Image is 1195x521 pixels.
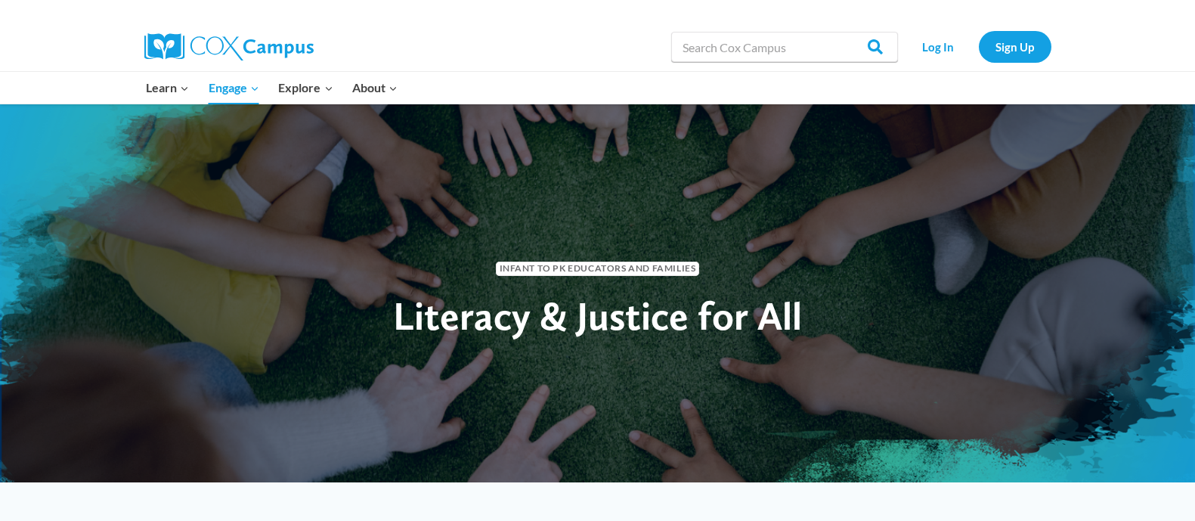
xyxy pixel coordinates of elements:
span: Explore [278,78,333,98]
span: About [352,78,398,98]
nav: Primary Navigation [137,72,407,104]
a: Sign Up [979,31,1051,62]
input: Search Cox Campus [671,32,898,62]
span: Literacy & Justice for All [393,292,802,340]
img: Cox Campus [144,33,314,60]
nav: Secondary Navigation [906,31,1051,62]
span: Infant to PK Educators and Families [496,262,700,276]
a: Log In [906,31,971,62]
span: Engage [209,78,259,98]
span: Learn [146,78,189,98]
